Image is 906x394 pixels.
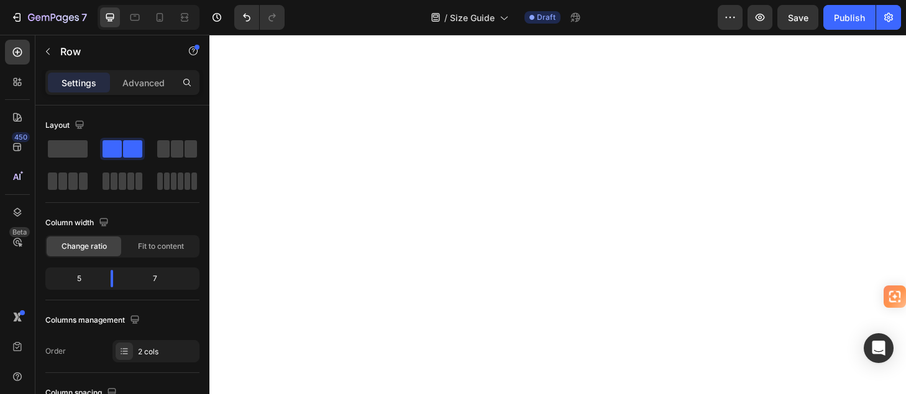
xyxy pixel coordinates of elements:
[48,270,101,287] div: 5
[81,10,87,25] p: 7
[788,12,808,23] span: Save
[123,270,197,287] div: 7
[864,333,894,363] div: Open Intercom Messenger
[62,241,107,252] span: Change ratio
[45,312,142,329] div: Columns management
[444,11,447,24] span: /
[234,5,285,30] div: Undo/Redo
[12,132,30,142] div: 450
[45,215,111,231] div: Column width
[834,11,865,24] div: Publish
[777,5,818,30] button: Save
[823,5,876,30] button: Publish
[45,346,66,357] div: Order
[122,76,165,89] p: Advanced
[209,35,906,394] iframe: Design area
[9,227,30,237] div: Beta
[60,44,166,59] p: Row
[5,5,93,30] button: 7
[45,117,87,134] div: Layout
[138,241,184,252] span: Fit to content
[450,11,495,24] span: Size Guide
[138,346,196,357] div: 2 cols
[62,76,96,89] p: Settings
[537,12,556,23] span: Draft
